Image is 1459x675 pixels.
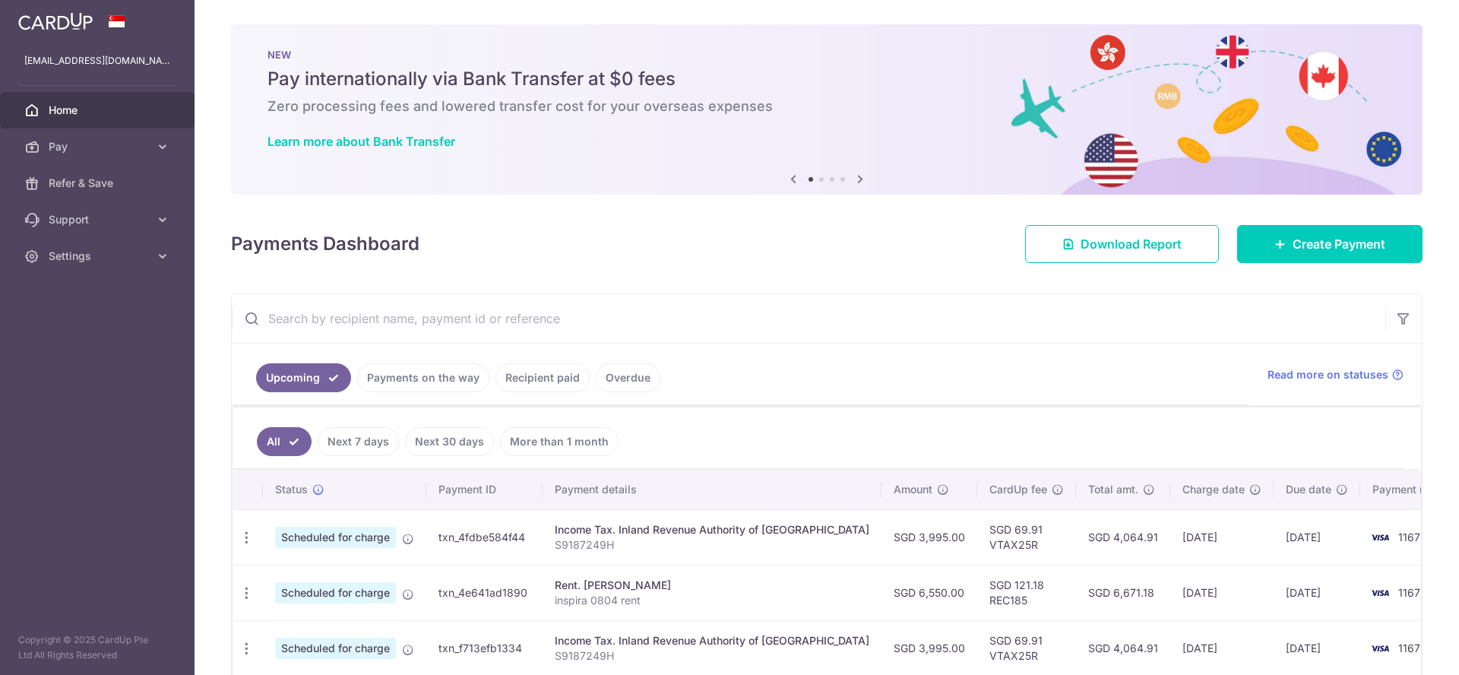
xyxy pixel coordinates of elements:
[24,53,170,68] p: [EMAIL_ADDRESS][DOMAIN_NAME]
[1237,225,1423,263] a: Create Payment
[275,482,308,497] span: Status
[49,139,149,154] span: Pay
[267,97,1386,116] h6: Zero processing fees and lowered transfer cost for your overseas expenses
[555,633,869,648] div: Income Tax. Inland Revenue Authority of [GEOGRAPHIC_DATA]
[49,176,149,191] span: Refer & Save
[426,470,543,509] th: Payment ID
[49,249,149,264] span: Settings
[1088,482,1138,497] span: Total amt.
[49,103,149,118] span: Home
[232,294,1385,343] input: Search by recipient name, payment id or reference
[275,582,396,604] span: Scheduled for charge
[1025,225,1219,263] a: Download Report
[1398,642,1420,654] span: 1167
[275,638,396,659] span: Scheduled for charge
[1365,528,1395,547] img: Bank Card
[1365,639,1395,658] img: Bank Card
[1274,509,1360,565] td: [DATE]
[318,427,399,456] a: Next 7 days
[596,363,660,392] a: Overdue
[555,537,869,553] p: S9187249H
[1182,482,1245,497] span: Charge date
[1274,565,1360,620] td: [DATE]
[256,363,351,392] a: Upcoming
[555,593,869,608] p: inspira 0804 rent
[267,134,455,149] a: Learn more about Bank Transfer
[405,427,494,456] a: Next 30 days
[495,363,590,392] a: Recipient paid
[426,509,543,565] td: txn_4fdbe584f44
[267,49,1386,61] p: NEW
[231,24,1423,195] img: Bank transfer banner
[977,565,1076,620] td: SGD 121.18 REC185
[1398,531,1420,543] span: 1167
[357,363,489,392] a: Payments on the way
[555,522,869,537] div: Income Tax. Inland Revenue Authority of [GEOGRAPHIC_DATA]
[257,427,312,456] a: All
[1286,482,1331,497] span: Due date
[1293,235,1385,253] span: Create Payment
[881,509,977,565] td: SGD 3,995.00
[267,67,1386,91] h5: Pay internationally via Bank Transfer at $0 fees
[18,12,93,30] img: CardUp
[977,509,1076,565] td: SGD 69.91 VTAX25R
[555,578,869,593] div: Rent. [PERSON_NAME]
[1170,565,1274,620] td: [DATE]
[1398,586,1420,599] span: 1167
[231,230,419,258] h4: Payments Dashboard
[1268,367,1404,382] a: Read more on statuses
[894,482,932,497] span: Amount
[881,565,977,620] td: SGD 6,550.00
[1170,509,1274,565] td: [DATE]
[1076,509,1170,565] td: SGD 4,064.91
[1076,565,1170,620] td: SGD 6,671.18
[500,427,619,456] a: More than 1 month
[275,527,396,548] span: Scheduled for charge
[989,482,1047,497] span: CardUp fee
[1081,235,1182,253] span: Download Report
[1268,367,1388,382] span: Read more on statuses
[426,565,543,620] td: txn_4e641ad1890
[555,648,869,664] p: S9187249H
[1365,584,1395,602] img: Bank Card
[543,470,881,509] th: Payment details
[49,212,149,227] span: Support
